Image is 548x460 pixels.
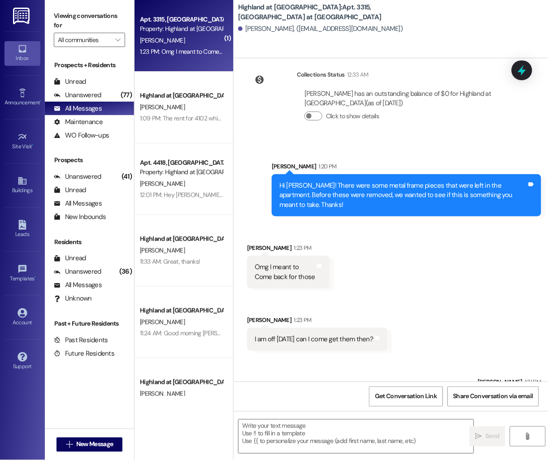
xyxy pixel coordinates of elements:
[117,265,134,279] div: (36)
[45,60,134,70] div: Prospects + Residents
[375,392,437,401] span: Get Conversation Link
[238,24,403,34] div: [PERSON_NAME]. ([EMAIL_ADDRESS][DOMAIN_NAME])
[140,103,185,111] span: [PERSON_NAME]
[478,378,541,390] div: [PERSON_NAME]
[45,237,134,247] div: Residents
[54,77,86,86] div: Unread
[140,91,223,100] div: Highland at [GEOGRAPHIC_DATA]
[54,349,114,358] div: Future Residents
[54,254,86,263] div: Unread
[54,131,109,140] div: WO Follow-ups
[54,199,102,208] div: All Messages
[272,162,541,174] div: [PERSON_NAME]
[4,262,40,286] a: Templates •
[66,441,73,448] i: 
[4,173,40,198] a: Buildings
[140,378,223,387] div: Highland at [GEOGRAPHIC_DATA]
[255,262,315,282] div: Omg I meant to Come back for those
[13,8,31,24] img: ResiDesk Logo
[238,3,418,22] b: Highland at [GEOGRAPHIC_DATA]: Apt. 3315, [GEOGRAPHIC_DATA] at [GEOGRAPHIC_DATA]
[35,274,36,280] span: •
[54,212,106,222] div: New Inbounds
[140,180,185,188] span: [PERSON_NAME]
[57,438,123,452] button: New Message
[524,433,531,440] i: 
[140,246,185,254] span: [PERSON_NAME]
[140,329,388,337] div: 11:24 AM: Good morning [PERSON_NAME], I am just following up with you about your application.
[140,15,223,24] div: Apt. 3315, [GEOGRAPHIC_DATA] at [GEOGRAPHIC_DATA]
[4,305,40,330] a: Account
[54,280,102,290] div: All Messages
[115,36,120,43] i: 
[54,267,101,276] div: Unanswered
[40,98,41,104] span: •
[448,387,539,407] button: Share Conversation via email
[45,319,134,328] div: Past + Future Residents
[326,112,379,121] label: Click to show details
[369,387,443,407] button: Get Conversation Link
[54,185,86,195] div: Unread
[4,129,40,154] a: Site Visit •
[4,217,40,241] a: Leads
[54,172,101,181] div: Unanswered
[292,315,312,325] div: 1:23 PM
[140,24,223,34] div: Property: Highland at [GEOGRAPHIC_DATA]
[4,349,40,374] a: Support
[247,243,330,256] div: [PERSON_NAME]
[54,294,92,303] div: Unknown
[140,390,185,398] span: [PERSON_NAME]
[32,142,34,148] span: •
[279,181,527,210] div: Hi [PERSON_NAME]! There were some metal frame pieces that were left in the apartment. Before thes...
[140,258,200,266] div: 11:33 AM: Great, thanks!
[292,243,312,253] div: 1:23 PM
[475,433,482,440] i: 
[304,89,509,108] div: [PERSON_NAME] has an outstanding balance of $0 for Highland at [GEOGRAPHIC_DATA] (as of [DATE])
[255,335,373,344] div: I am off [DATE] can I come get them then?
[140,168,223,177] div: Property: Highland at [GEOGRAPHIC_DATA]
[118,88,134,102] div: (77)
[54,335,108,345] div: Past Residents
[453,392,533,401] span: Share Conversation via email
[58,33,111,47] input: All communities
[4,41,40,65] a: Inbox
[470,426,505,447] button: Send
[54,9,125,33] label: Viewing conversations for
[247,315,387,328] div: [PERSON_NAME]
[140,234,223,244] div: Highland at [GEOGRAPHIC_DATA]
[54,104,102,113] div: All Messages
[140,318,185,326] span: [PERSON_NAME]
[54,117,103,127] div: Maintenance
[140,306,223,315] div: Highland at [GEOGRAPHIC_DATA]
[486,432,500,441] span: Send
[317,162,337,171] div: 1:20 PM
[522,378,541,387] div: 1:31 PM
[119,170,134,184] div: (41)
[140,158,223,168] div: Apt. 4418, [GEOGRAPHIC_DATA] at [GEOGRAPHIC_DATA]
[45,155,134,165] div: Prospects
[297,70,345,79] div: Collections Status
[345,70,369,79] div: 12:33 AM
[76,440,113,449] span: New Message
[140,47,258,56] div: 1:23 PM: Omg I meant to Come back for those
[54,90,101,100] div: Unanswered
[140,36,185,44] span: [PERSON_NAME]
